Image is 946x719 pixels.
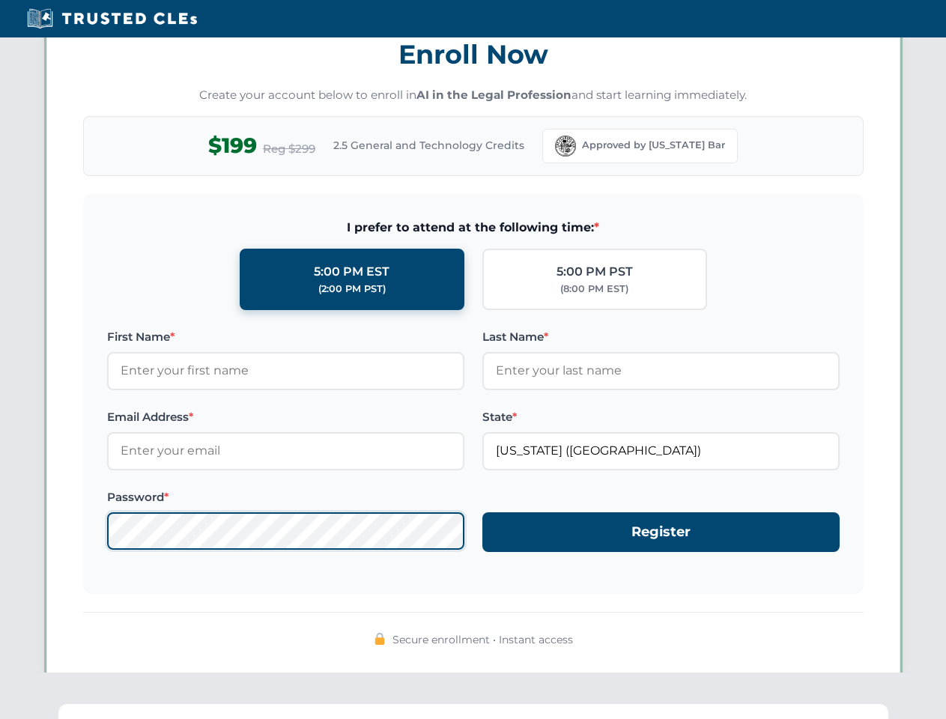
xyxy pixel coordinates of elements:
[107,218,840,237] span: I prefer to attend at the following time:
[107,432,464,470] input: Enter your email
[314,262,389,282] div: 5:00 PM EST
[416,88,571,102] strong: AI in the Legal Profession
[107,488,464,506] label: Password
[333,137,524,154] span: 2.5 General and Technology Credits
[83,31,864,78] h3: Enroll Now
[557,262,633,282] div: 5:00 PM PST
[482,408,840,426] label: State
[555,136,576,157] img: Florida Bar
[392,631,573,648] span: Secure enrollment • Instant access
[107,408,464,426] label: Email Address
[482,432,840,470] input: Florida (FL)
[83,87,864,104] p: Create your account below to enroll in and start learning immediately.
[318,282,386,297] div: (2:00 PM PST)
[263,140,315,158] span: Reg $299
[107,352,464,389] input: Enter your first name
[482,352,840,389] input: Enter your last name
[374,633,386,645] img: 🔒
[482,512,840,552] button: Register
[560,282,628,297] div: (8:00 PM EST)
[107,328,464,346] label: First Name
[208,129,257,163] span: $199
[22,7,201,30] img: Trusted CLEs
[582,138,725,153] span: Approved by [US_STATE] Bar
[482,328,840,346] label: Last Name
